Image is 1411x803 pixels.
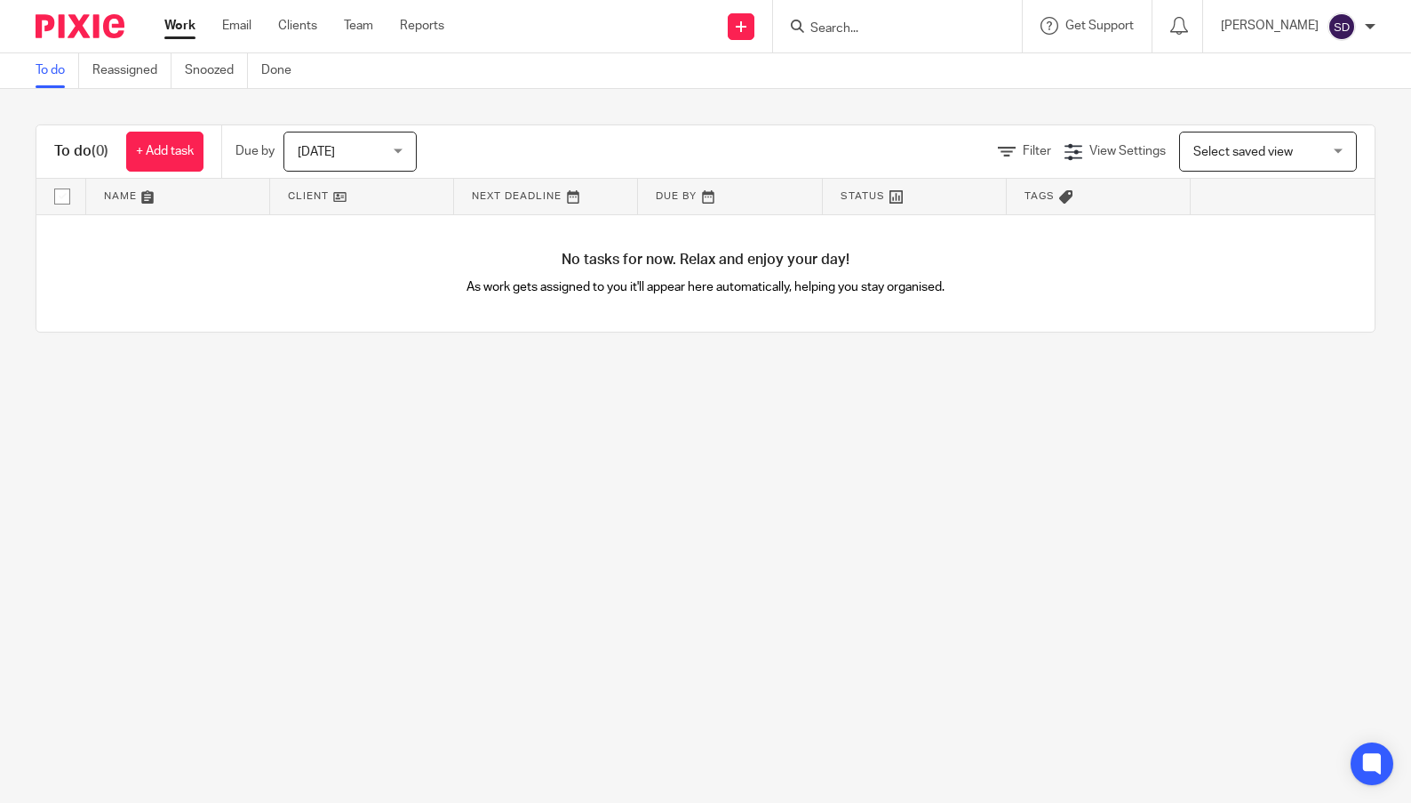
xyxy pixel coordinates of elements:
p: As work gets assigned to you it'll appear here automatically, helping you stay organised. [371,278,1040,296]
span: Tags [1024,191,1055,201]
h1: To do [54,142,108,161]
a: Done [261,53,305,88]
span: Get Support [1065,20,1134,32]
input: Search [809,21,969,37]
a: Team [344,17,373,35]
h4: No tasks for now. Relax and enjoy your day! [36,251,1375,269]
img: Pixie [36,14,124,38]
a: Email [222,17,251,35]
span: (0) [92,144,108,158]
p: [PERSON_NAME] [1221,17,1319,35]
span: Select saved view [1193,146,1293,158]
a: Work [164,17,195,35]
span: [DATE] [298,146,335,158]
p: Due by [235,142,275,160]
a: Reassigned [92,53,171,88]
a: + Add task [126,132,203,172]
img: svg%3E [1327,12,1356,41]
span: View Settings [1089,145,1166,157]
a: Snoozed [185,53,248,88]
a: Reports [400,17,444,35]
span: Filter [1023,145,1051,157]
a: Clients [278,17,317,35]
a: To do [36,53,79,88]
